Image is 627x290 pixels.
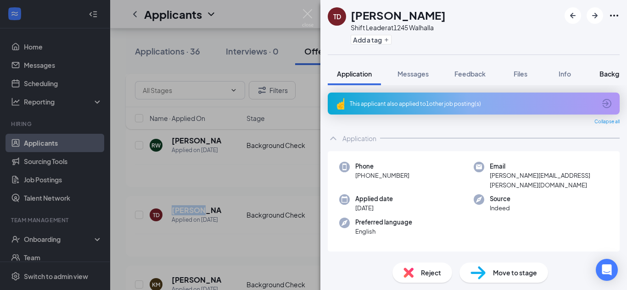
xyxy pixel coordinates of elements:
[333,12,341,21] div: TD
[493,268,537,278] span: Move to stage
[351,7,446,23] h1: [PERSON_NAME]
[565,7,581,24] button: ArrowLeftNew
[454,70,486,78] span: Feedback
[342,134,376,143] div: Application
[490,194,510,203] span: Source
[514,70,527,78] span: Files
[397,70,429,78] span: Messages
[567,10,578,21] svg: ArrowLeftNew
[421,268,441,278] span: Reject
[384,37,389,43] svg: Plus
[350,100,596,108] div: This applicant also applied to 1 other job posting(s)
[351,35,392,44] button: PlusAdd a tag
[355,194,393,203] span: Applied date
[337,70,372,78] span: Application
[490,203,510,213] span: Indeed
[490,171,608,190] span: [PERSON_NAME][EMAIL_ADDRESS][PERSON_NAME][DOMAIN_NAME]
[351,23,446,32] div: Shift Leader at 1245 Walhalla
[609,10,620,21] svg: Ellipses
[601,98,612,109] svg: ArrowCircle
[355,162,409,171] span: Phone
[328,133,339,144] svg: ChevronUp
[587,7,603,24] button: ArrowRight
[355,218,412,227] span: Preferred language
[589,10,600,21] svg: ArrowRight
[594,118,620,126] span: Collapse all
[355,171,409,180] span: [PHONE_NUMBER]
[559,70,571,78] span: Info
[355,203,393,213] span: [DATE]
[490,162,608,171] span: Email
[596,259,618,281] div: Open Intercom Messenger
[355,227,412,236] span: English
